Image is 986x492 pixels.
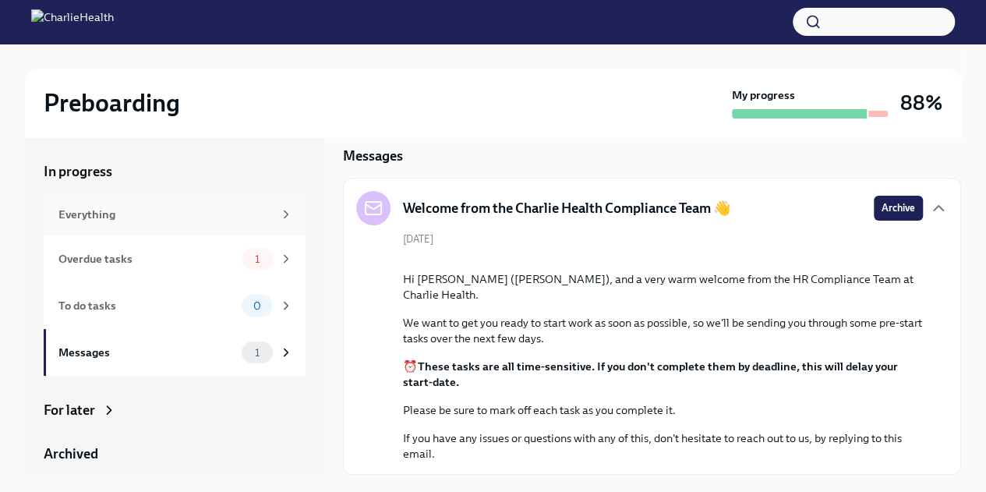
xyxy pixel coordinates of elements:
a: Archived [44,444,306,463]
p: Please be sure to mark off each task as you complete it. [403,402,923,418]
a: To do tasks0 [44,282,306,329]
strong: These tasks are all time-sensitive. If you don't complete them by deadline, this will delay your ... [403,359,898,389]
h3: 88% [900,89,942,117]
span: 1 [246,347,269,359]
span: [DATE] [403,232,433,246]
img: CharlieHealth [31,9,114,34]
a: Overdue tasks1 [44,235,306,282]
h2: Preboarding [44,87,180,119]
h5: Messages [343,147,403,165]
p: Hi [PERSON_NAME] ([PERSON_NAME]), and a very warm welcome from the HR Compliance Team at Charlie ... [403,271,923,303]
strong: My progress [732,87,795,103]
p: If you have any issues or questions with any of this, don't hesitate to reach out to us, by reply... [403,430,923,462]
p: We want to get you ready to start work as soon as possible, so we'll be sending you through some ... [403,315,923,346]
button: Archive [874,196,923,221]
a: Everything [44,193,306,235]
span: 1 [246,253,269,265]
span: 0 [244,300,270,312]
a: For later [44,401,306,419]
div: For later [44,401,95,419]
p: ⏰ [403,359,923,390]
a: Messages1 [44,329,306,376]
span: Archive [882,200,915,216]
div: Messages [58,344,235,361]
h5: Welcome from the Charlie Health Compliance Team 👋 [403,199,730,218]
div: Everything [58,206,273,223]
a: In progress [44,162,306,181]
div: Overdue tasks [58,250,235,267]
div: To do tasks [58,297,235,314]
